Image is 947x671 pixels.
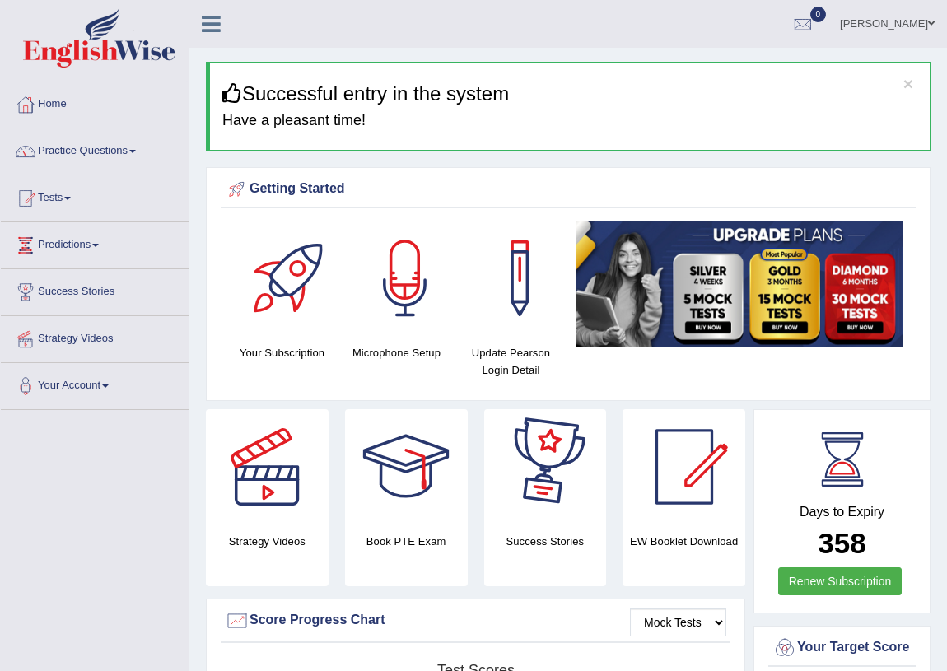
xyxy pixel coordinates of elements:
h4: Days to Expiry [772,505,912,520]
h4: Microphone Setup [348,344,446,361]
a: Renew Subscription [778,567,903,595]
h3: Successful entry in the system [222,83,917,105]
div: Getting Started [225,177,912,202]
h4: Strategy Videos [206,533,329,550]
a: Your Account [1,363,189,404]
button: × [903,75,913,92]
a: Success Stories [1,269,189,310]
a: Home [1,82,189,123]
b: 358 [818,527,865,559]
div: Your Target Score [772,636,912,660]
a: Strategy Videos [1,316,189,357]
h4: EW Booklet Download [623,533,745,550]
span: 0 [810,7,827,22]
a: Tests [1,175,189,217]
h4: Update Pearson Login Detail [462,344,560,379]
h4: Success Stories [484,533,607,550]
h4: Book PTE Exam [345,533,468,550]
div: Score Progress Chart [225,608,726,633]
a: Predictions [1,222,189,263]
img: small5.jpg [576,221,903,347]
h4: Your Subscription [233,344,331,361]
h4: Have a pleasant time! [222,113,917,129]
a: Practice Questions [1,128,189,170]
